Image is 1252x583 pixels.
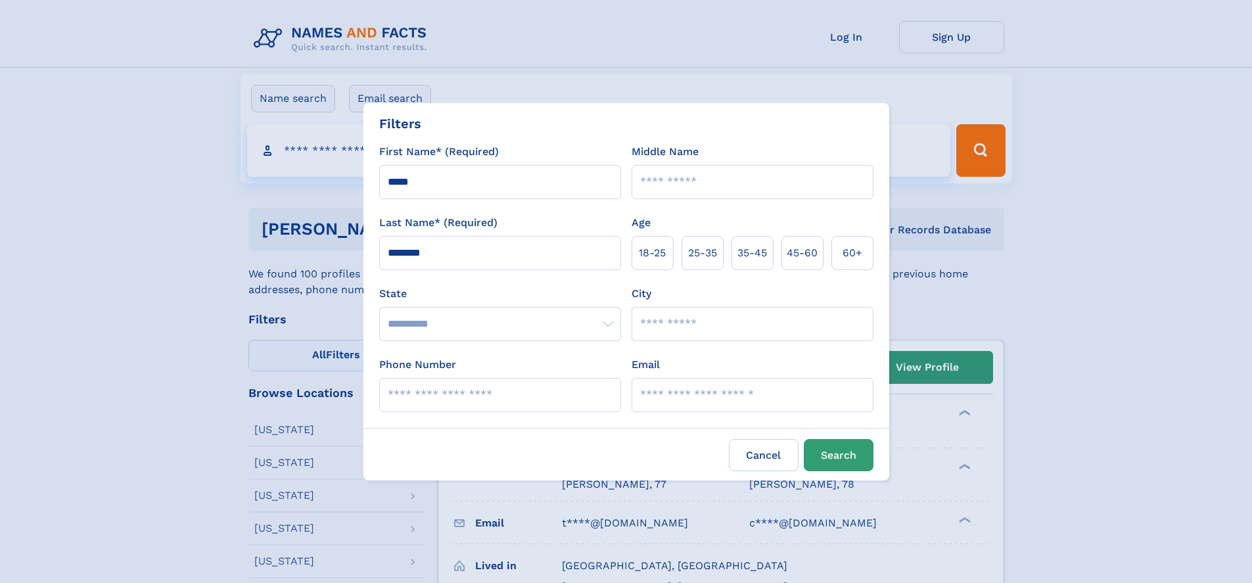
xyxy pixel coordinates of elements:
[379,357,456,373] label: Phone Number
[379,144,499,160] label: First Name* (Required)
[688,245,717,261] span: 25‑35
[737,245,767,261] span: 35‑45
[729,439,799,471] label: Cancel
[804,439,873,471] button: Search
[379,286,621,302] label: State
[632,286,651,302] label: City
[632,215,651,231] label: Age
[379,114,421,133] div: Filters
[639,245,666,261] span: 18‑25
[843,245,862,261] span: 60+
[379,215,498,231] label: Last Name* (Required)
[632,144,699,160] label: Middle Name
[787,245,818,261] span: 45‑60
[632,357,660,373] label: Email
